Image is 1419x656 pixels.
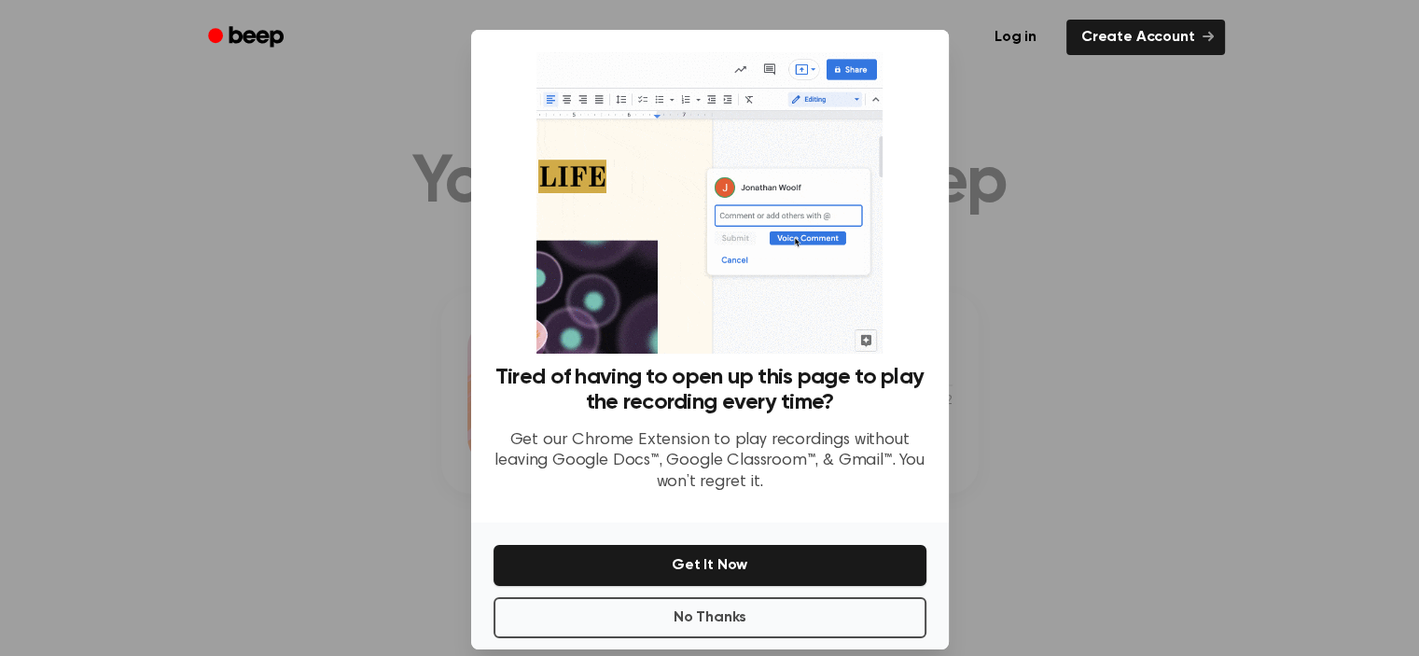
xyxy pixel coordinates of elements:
a: Create Account [1066,20,1225,55]
a: Beep [195,20,300,56]
button: Get It Now [494,545,926,586]
button: No Thanks [494,597,926,638]
img: Beep extension in action [536,52,883,354]
p: Get our Chrome Extension to play recordings without leaving Google Docs™, Google Classroom™, & Gm... [494,430,926,494]
a: Log in [976,16,1055,59]
h3: Tired of having to open up this page to play the recording every time? [494,365,926,415]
